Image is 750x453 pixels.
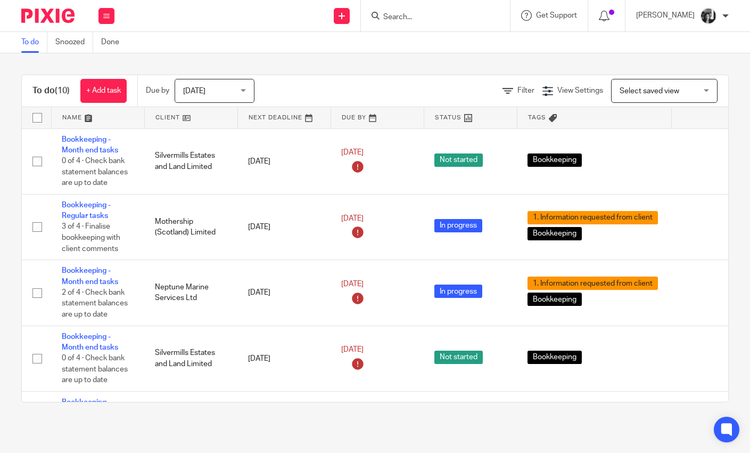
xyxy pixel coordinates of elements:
[237,326,331,391] td: [DATE]
[528,277,658,290] span: 1. Information requested from client
[32,85,70,96] h1: To do
[636,10,695,21] p: [PERSON_NAME]
[382,13,478,22] input: Search
[62,157,128,187] span: 0 of 4 · Check bank statement balances are up to date
[528,351,582,364] span: Bookkeeping
[517,87,534,94] span: Filter
[62,223,120,253] span: 3 of 4 · Finalise bookkeeping with client comments
[434,153,483,167] span: Not started
[536,12,577,19] span: Get Support
[55,32,93,53] a: Snoozed
[237,128,331,194] td: [DATE]
[183,87,205,95] span: [DATE]
[620,87,679,95] span: Select saved view
[62,267,118,285] a: Bookkeeping - Month end tasks
[144,194,237,260] td: Mothership (Scotland) Limited
[144,326,237,391] td: Silvermills Estates and Land Limited
[101,32,127,53] a: Done
[528,115,546,120] span: Tags
[434,285,482,298] span: In progress
[144,128,237,194] td: Silvermills Estates and Land Limited
[62,136,118,154] a: Bookkeeping - Month end tasks
[237,194,331,260] td: [DATE]
[62,289,128,318] span: 2 of 4 · Check bank statement balances are up to date
[528,153,582,167] span: Bookkeeping
[144,260,237,326] td: Neptune Marine Services Ltd
[55,86,70,95] span: (10)
[341,149,364,157] span: [DATE]
[528,293,582,306] span: Bookkeeping
[62,354,128,384] span: 0 of 4 · Check bank statement balances are up to date
[528,211,658,224] span: 1. Information requested from client
[21,32,47,53] a: To do
[146,85,169,96] p: Due by
[62,399,118,417] a: Bookkeeping - Month end tasks
[434,351,483,364] span: Not started
[341,346,364,354] span: [DATE]
[557,87,603,94] span: View Settings
[62,333,118,351] a: Bookkeeping - Month end tasks
[434,219,482,232] span: In progress
[528,227,582,240] span: Bookkeeping
[341,280,364,288] span: [DATE]
[21,9,75,23] img: Pixie
[341,215,364,222] span: [DATE]
[237,260,331,326] td: [DATE]
[700,7,717,25] img: IMG_7103.jpg
[80,79,127,103] a: + Add task
[62,201,111,220] a: Bookkeeping - Regular tasks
